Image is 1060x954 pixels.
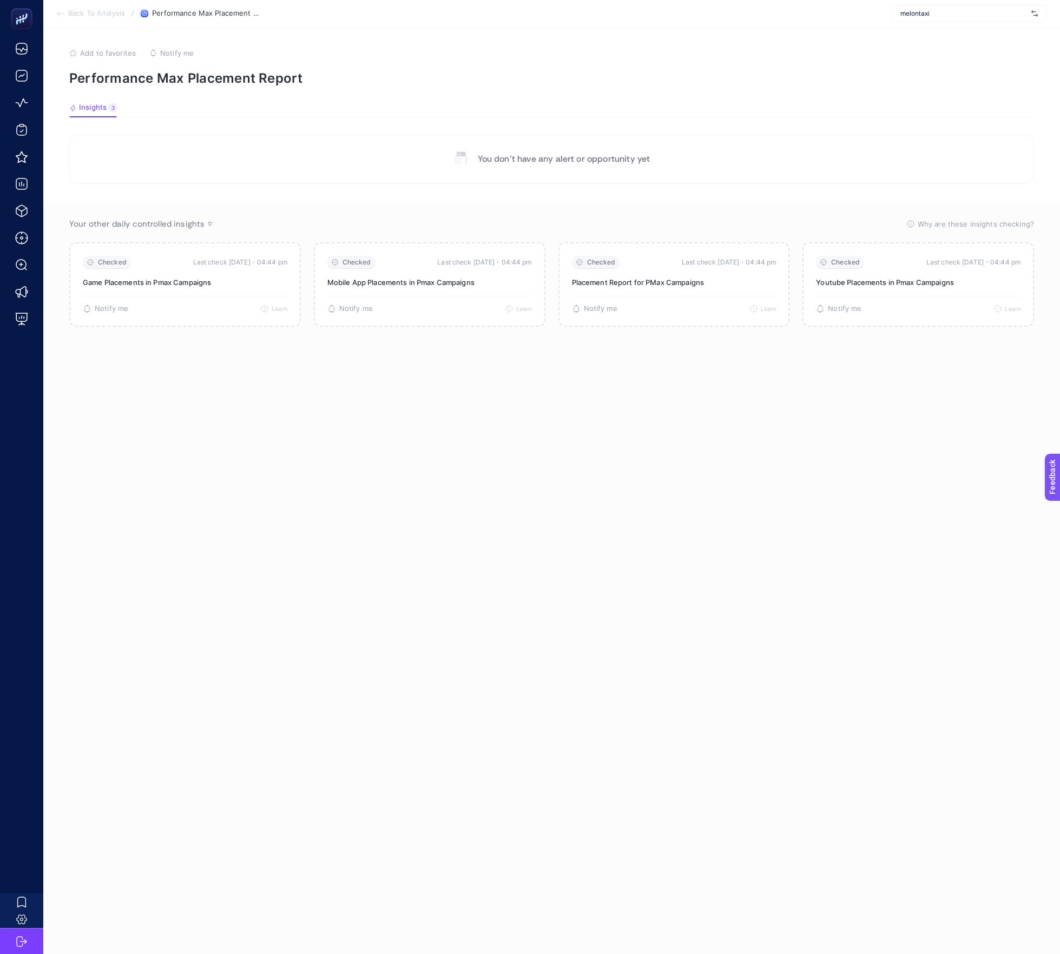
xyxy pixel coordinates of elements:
span: Your other daily controlled insights [69,218,205,229]
p: Placement Report for PMax Campaigns [572,277,776,287]
time: Last check [DATE]・04:44 pm [437,257,531,268]
button: Learn [261,305,287,313]
time: Last check [DATE]・04:44 pm [193,257,287,268]
span: Notify me [160,49,194,57]
span: Checked [98,259,127,267]
section: Passive Insight Packages [69,242,1034,327]
p: Performance Max Placement Report [69,70,1034,86]
span: Learn [761,305,776,313]
img: svg%3e [1031,8,1038,19]
span: Insights [79,103,107,112]
button: Notify me [327,304,373,313]
button: Learn [750,305,776,313]
span: Notify me [584,304,617,313]
button: Add to favorites [69,49,136,57]
div: 3 [109,103,117,112]
span: Checked [587,259,616,267]
button: Learn [505,305,532,313]
button: Notify me [816,304,861,313]
time: Last check [DATE]・04:44 pm [926,257,1021,268]
button: Notify me [83,304,128,313]
span: Checked [343,259,371,267]
span: Why are these insights checking? [918,218,1034,229]
span: Learn [272,305,287,313]
span: Learn [1005,305,1021,313]
span: Notify me [828,304,861,313]
p: You don’t have any alert or opportunity yet [478,153,650,165]
button: Notify me [572,304,617,313]
p: Game Placements in Pmax Campaigns [83,277,287,287]
p: Mobile App Placements in Pmax Campaigns [327,277,532,287]
span: Notify me [339,304,373,313]
span: Learn [516,305,532,313]
span: Back To Analysis [68,9,125,18]
p: Youtube Placements in Pmax Campaigns [816,277,1021,287]
button: Notify me [149,49,194,57]
span: Performance Max Placement Report [152,9,260,18]
button: Learn [994,305,1021,313]
span: Notify me [95,304,128,313]
span: Feedback [6,3,41,12]
span: melontaxi [900,9,1027,18]
time: Last check [DATE]・04:44 pm [682,257,776,268]
span: Add to favorites [80,49,136,57]
span: / [131,9,134,17]
span: Checked [831,259,860,267]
